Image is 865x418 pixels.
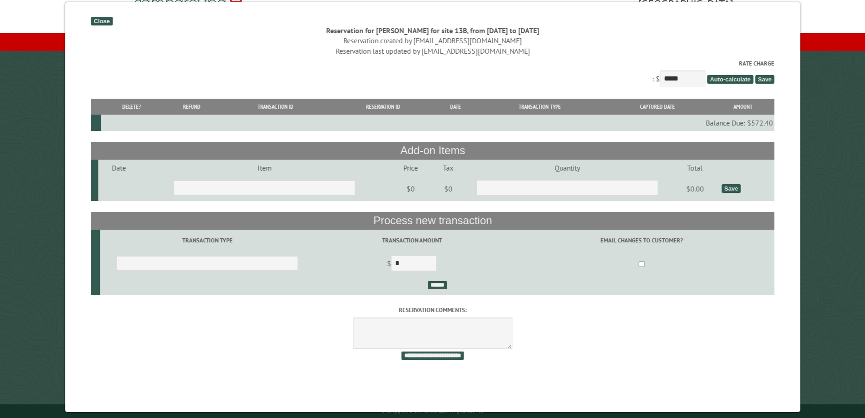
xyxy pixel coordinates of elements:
[91,35,774,45] div: Reservation created by [EMAIL_ADDRESS][DOMAIN_NAME]
[220,99,330,115] th: Transaction ID
[139,160,389,176] td: Item
[755,75,774,84] span: Save
[711,99,774,115] th: Amount
[316,236,508,245] label: Transaction Amount
[98,160,140,176] td: Date
[435,99,476,115] th: Date
[381,408,484,414] small: © Campground Commander LLC. All rights reserved.
[669,176,720,201] td: $0.00
[722,184,741,193] div: Save
[91,59,774,68] label: Rate Charge
[91,25,774,35] div: Reservation for [PERSON_NAME] for site 13B, from [DATE] to [DATE]
[331,99,435,115] th: Reservation ID
[669,160,720,176] td: Total
[91,142,774,159] th: Add-on Items
[510,236,773,245] label: Email changes to customer?
[476,99,604,115] th: Transaction Type
[163,99,221,115] th: Refund
[389,176,432,201] td: $0
[91,59,774,89] div: : $
[707,75,753,84] span: Auto-calculate
[389,160,432,176] td: Price
[100,115,774,131] td: Balance Due: $572.40
[91,212,774,229] th: Process new transaction
[91,46,774,56] div: Reservation last updated by [EMAIL_ADDRESS][DOMAIN_NAME]
[314,252,509,277] td: $
[465,160,670,176] td: Quantity
[101,236,313,245] label: Transaction Type
[100,99,162,115] th: Delete?
[432,176,465,201] td: $0
[603,99,711,115] th: Captured Date
[91,17,112,25] div: Close
[432,160,465,176] td: Tax
[91,306,774,314] label: Reservation comments:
